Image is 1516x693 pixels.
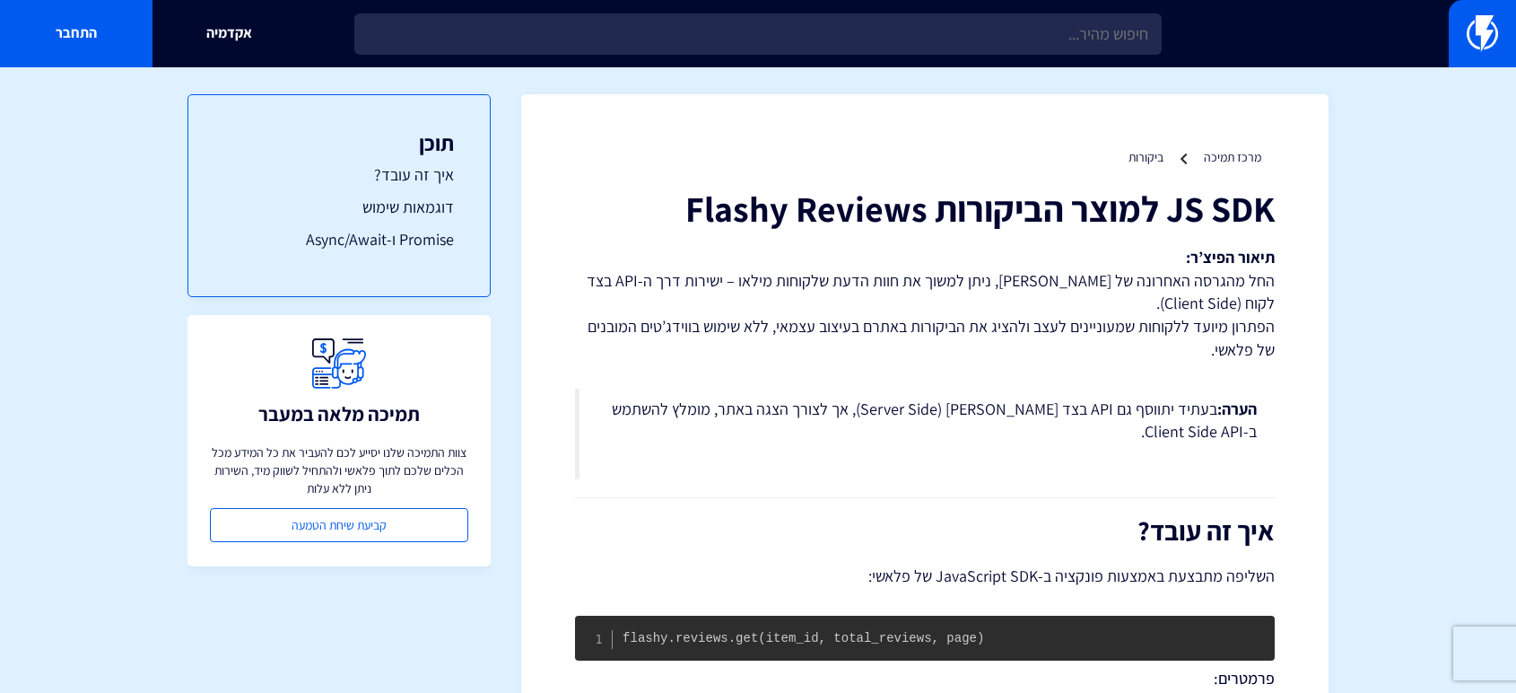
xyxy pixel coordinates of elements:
strong: הערה: [1217,399,1257,419]
a: מרכז תמיכה [1204,149,1261,165]
p: השליפה מתבצעת באמצעות פונקציה ב-JavaScript SDK של פלאשי: [575,564,1275,589]
p: צוות התמיכה שלנו יסייע לכם להעביר את כל המידע מכל הכלים שלכם לתוך פלאשי ולהתחיל לשווק מיד, השירות... [210,443,468,497]
code: flashy.reviews.get(item_id, total_reviews, page) [623,631,984,645]
h1: JS SDK למוצר הביקורות Flashy Reviews [575,189,1275,228]
p: בעתיד יתווסף גם API בצד [PERSON_NAME] (Server Side), אך לצורך הצגה באתר, מומלץ להשתמש ב-Client Si... [597,398,1257,443]
h3: תמיכה מלאה במעבר [258,403,420,425]
h3: תוכן [224,131,454,154]
strong: תיאור הפיצ’ר: [1186,247,1275,268]
a: Promise ו-Async/Await [224,228,454,251]
a: איך זה עובד? [224,163,454,187]
a: קביעת שיחת הטמעה [210,508,468,542]
h2: איך זה עובד? [575,516,1275,546]
a: ביקורות [1128,149,1163,165]
p: החל מהגרסה האחרונה של [PERSON_NAME], ניתן למשוך את חוות הדעת שלקוחות מילאו – ישירות דרך ה-API בצד... [575,246,1275,362]
a: דוגמאות שימוש [224,196,454,219]
input: חיפוש מהיר... [354,13,1162,55]
h4: פרמטרים: [575,670,1275,688]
